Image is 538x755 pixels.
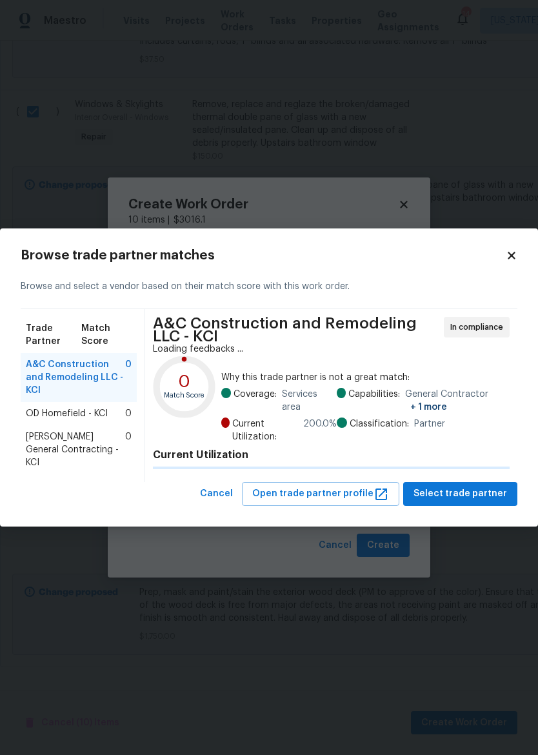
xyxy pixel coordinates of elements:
[125,407,132,420] span: 0
[242,482,399,506] button: Open trade partner profile
[153,317,440,343] span: A&C Construction and Remodeling LLC - KCI
[179,373,191,390] text: 0
[164,392,205,399] text: Match Score
[26,358,125,397] span: A&C Construction and Remodeling LLC - KCI
[414,418,445,430] span: Partner
[200,486,233,502] span: Cancel
[153,343,510,356] div: Loading feedbacks ...
[348,388,400,414] span: Capabilities:
[350,418,409,430] span: Classification:
[234,388,277,414] span: Coverage:
[26,407,108,420] span: OD Homefield - KCI
[195,482,238,506] button: Cancel
[81,322,132,348] span: Match Score
[26,430,125,469] span: [PERSON_NAME] General Contracting - KCI
[450,321,508,334] span: In compliance
[21,249,506,262] h2: Browse trade partner matches
[405,388,510,414] span: General Contractor
[252,486,389,502] span: Open trade partner profile
[410,403,447,412] span: + 1 more
[413,486,507,502] span: Select trade partner
[21,265,517,309] div: Browse and select a vendor based on their match score with this work order.
[125,430,132,469] span: 0
[403,482,517,506] button: Select trade partner
[26,322,81,348] span: Trade Partner
[303,418,337,443] span: 200.0 %
[282,388,337,414] span: Services area
[125,358,132,397] span: 0
[232,418,299,443] span: Current Utilization:
[153,448,510,461] h4: Current Utilization
[221,371,510,384] span: Why this trade partner is not a great match:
